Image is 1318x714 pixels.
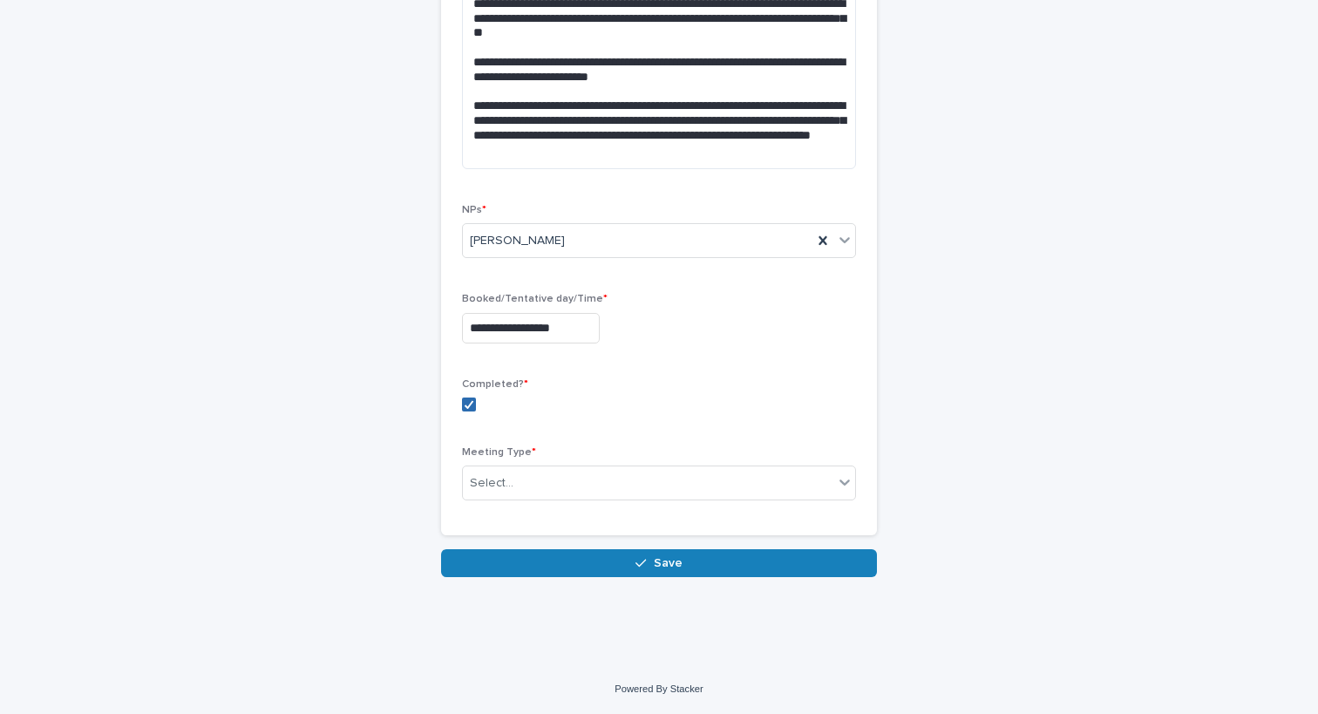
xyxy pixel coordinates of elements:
[462,294,608,304] span: Booked/Tentative day/Time
[615,683,703,694] a: Powered By Stacker
[470,232,565,250] span: [PERSON_NAME]
[654,557,683,569] span: Save
[441,549,877,577] button: Save
[470,474,513,493] div: Select...
[462,379,528,390] span: Completed?
[462,205,486,215] span: NPs
[462,447,536,458] span: Meeting Type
